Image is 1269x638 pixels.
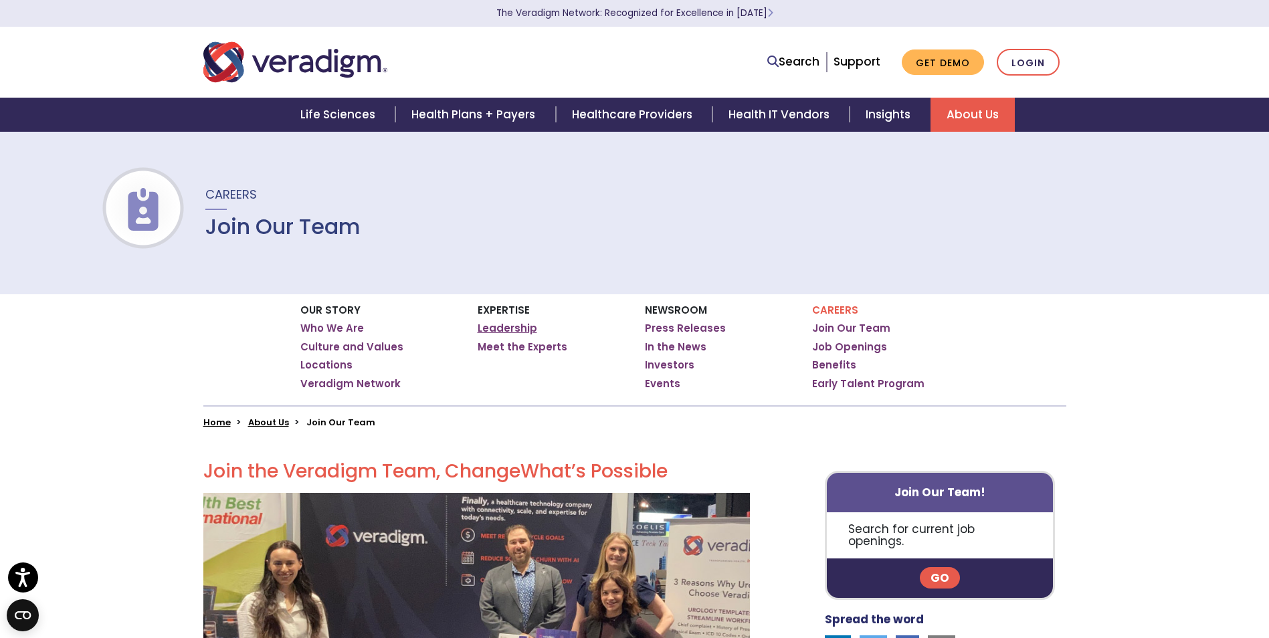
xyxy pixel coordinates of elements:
[300,340,403,354] a: Culture and Values
[205,214,361,239] h1: Join Our Team
[997,49,1060,76] a: Login
[850,98,931,132] a: Insights
[812,322,890,335] a: Join Our Team
[478,322,537,335] a: Leadership
[827,512,1054,558] p: Search for current job openings.
[205,186,257,203] span: Careers
[645,377,680,391] a: Events
[767,7,773,19] span: Learn More
[284,98,395,132] a: Life Sciences
[645,322,726,335] a: Press Releases
[812,340,887,354] a: Job Openings
[300,377,401,391] a: Veradigm Network
[812,358,856,372] a: Benefits
[395,98,555,132] a: Health Plans + Payers
[931,98,1015,132] a: About Us
[300,358,353,372] a: Locations
[203,416,231,429] a: Home
[556,98,712,132] a: Healthcare Providers
[496,7,773,19] a: The Veradigm Network: Recognized for Excellence in [DATE]Learn More
[894,484,985,500] strong: Join Our Team!
[520,458,668,484] span: What’s Possible
[825,611,924,627] strong: Spread the word
[902,49,984,76] a: Get Demo
[7,599,39,631] button: Open CMP widget
[203,460,750,483] h2: Join the Veradigm Team, Change
[248,416,289,429] a: About Us
[834,54,880,70] a: Support
[812,377,924,391] a: Early Talent Program
[920,567,960,589] a: Go
[203,40,387,84] img: Veradigm logo
[300,322,364,335] a: Who We Are
[712,98,850,132] a: Health IT Vendors
[478,340,567,354] a: Meet the Experts
[645,340,706,354] a: In the News
[645,358,694,372] a: Investors
[767,53,819,71] a: Search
